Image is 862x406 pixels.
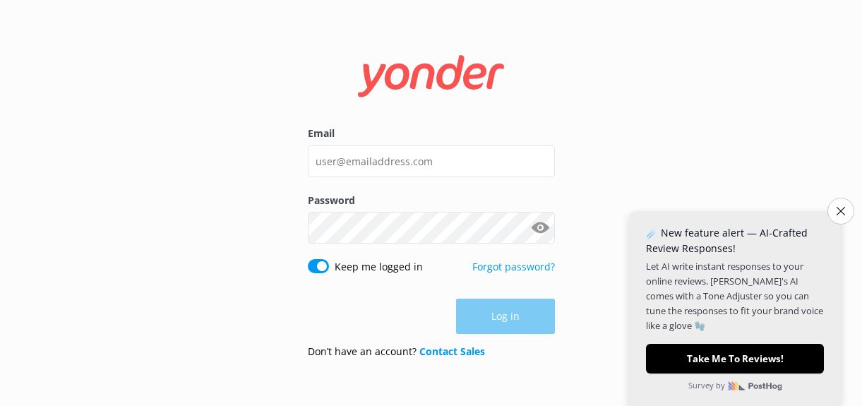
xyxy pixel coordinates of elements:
[472,260,555,273] a: Forgot password?
[308,145,555,177] input: user@emailaddress.com
[419,345,485,358] a: Contact Sales
[335,259,423,275] label: Keep me logged in
[527,214,555,242] button: Show password
[308,126,555,141] label: Email
[308,193,555,208] label: Password
[308,344,485,359] p: Don’t have an account?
